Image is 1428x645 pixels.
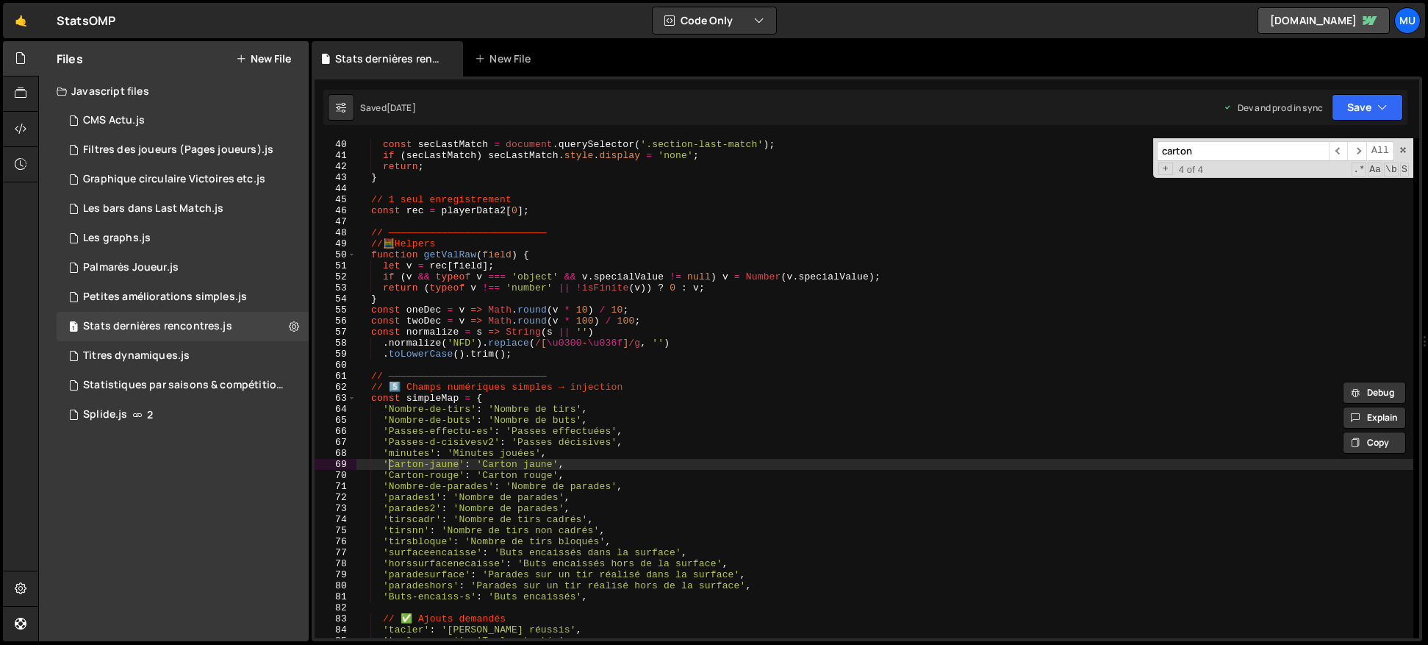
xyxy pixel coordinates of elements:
[315,569,356,580] div: 79
[315,371,356,382] div: 61
[1343,407,1406,429] button: Explain
[1257,7,1390,34] a: [DOMAIN_NAME]
[39,76,309,106] div: Javascript files
[1352,163,1366,177] span: RegExp Search
[315,426,356,437] div: 66
[653,7,776,34] button: Code Only
[57,224,309,253] div: 16391/44422.js
[57,312,309,341] div: 16391/44411.js
[315,150,356,161] div: 41
[315,293,356,304] div: 54
[1158,163,1173,175] span: Toggle Replace mode
[335,51,445,66] div: Stats dernières rencontres.js
[1347,141,1366,161] span: ​
[83,261,179,274] div: Palmarès Joueur.js
[83,173,265,186] div: Graphique circulaire Victoires etc.js
[315,271,356,282] div: 52
[1343,432,1406,454] button: Copy
[315,613,356,624] div: 83
[1400,163,1409,177] span: Search In Selection
[83,202,223,215] div: Les bars dans Last Match.js
[315,194,356,205] div: 45
[69,322,78,334] span: 1
[315,459,356,470] div: 69
[1384,163,1399,177] span: Whole Word Search
[315,161,356,172] div: 42
[1173,164,1210,175] span: 4 of 4
[83,114,145,127] div: CMS Actu.js
[1157,141,1329,161] input: Search for
[360,101,416,114] div: Saved
[3,3,39,38] a: 🤙
[57,165,309,194] div: 16391/44760.js
[315,437,356,448] div: 67
[315,470,356,481] div: 70
[315,602,356,613] div: 82
[315,360,356,371] div: 60
[57,12,115,29] div: StatsOMP
[315,316,356,327] div: 56
[315,481,356,492] div: 71
[83,232,151,245] div: Les graphs.js
[315,327,356,338] div: 57
[83,408,127,421] div: Splide.js
[57,194,309,224] div: 16391/44630.js
[147,409,153,421] span: 2
[475,51,537,66] div: New File
[315,404,356,415] div: 64
[315,338,356,349] div: 58
[83,291,247,304] div: Petites améliorations simples.js
[1329,141,1348,161] span: ​
[83,349,190,363] div: Titres dynamiques.js
[315,139,356,150] div: 40
[57,371,314,400] div: 16391/44367.js
[315,591,356,602] div: 81
[315,227,356,238] div: 48
[57,51,83,67] h2: Files
[315,282,356,293] div: 53
[315,558,356,569] div: 78
[315,304,356,316] div: 55
[315,382,356,393] div: 62
[1394,7,1421,34] a: Mu
[315,205,356,216] div: 46
[315,183,356,194] div: 44
[57,135,309,165] div: 16391/44620.js
[315,238,356,249] div: 49
[315,547,356,558] div: 77
[1343,382,1406,404] button: Debug
[315,448,356,459] div: 68
[57,253,309,282] div: 16391/44625.js
[315,525,356,536] div: 75
[57,282,309,312] div: 16391/44641.js
[1223,101,1323,114] div: Dev and prod in sync
[315,393,356,404] div: 63
[83,320,232,333] div: Stats dernières rencontres.js
[315,624,356,635] div: 84
[315,580,356,591] div: 80
[315,503,356,514] div: 73
[315,415,356,426] div: 65
[315,492,356,503] div: 72
[57,341,309,371] div: 16391/44626.js
[315,172,356,183] div: 43
[315,349,356,360] div: 59
[387,101,416,114] div: [DATE]
[1366,141,1394,161] span: Alt-Enter
[236,53,291,65] button: New File
[57,106,309,135] div: 16391/44804.js
[1368,163,1382,177] span: CaseSensitive Search
[315,260,356,271] div: 51
[315,249,356,260] div: 50
[83,379,286,392] div: Statistiques par saisons & compétitions.js
[1332,94,1403,121] button: Save
[315,216,356,227] div: 47
[83,143,273,157] div: Filtres des joueurs (Pages joueurs).js
[315,536,356,547] div: 76
[57,400,309,430] div: 16391/44345.js
[315,514,356,525] div: 74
